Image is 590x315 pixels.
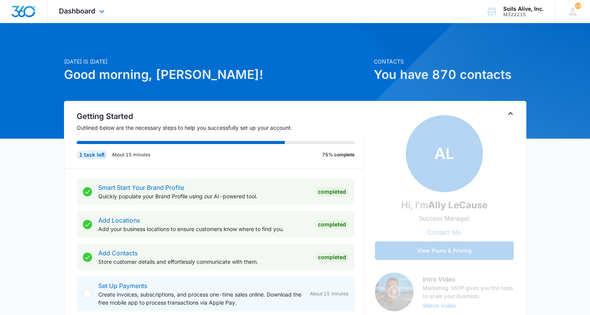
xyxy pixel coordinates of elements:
[98,192,309,200] p: Quickly populate your Brand Profile using our AI-powered tool.
[575,3,581,9] div: notifications count
[59,7,95,15] span: Dashboard
[428,199,487,211] strong: Ally LeCause
[503,6,544,12] div: account name
[375,241,514,260] button: View Plans & Pricing
[77,111,364,122] h2: Getting Started
[322,151,355,158] p: 75% complete
[112,151,150,158] p: About 15 minutes
[423,303,456,308] button: Watch Video
[98,249,138,257] a: Add Contacts
[64,65,369,84] h1: Good morning, [PERSON_NAME]!
[423,284,514,300] p: Marketing 360® gives you the tools to scale your business.
[98,216,140,224] a: Add Locations
[310,290,348,297] span: About 15 minutes
[419,214,470,223] p: Success Manager
[316,187,348,196] div: Completed
[374,57,526,65] p: Contacts
[420,223,469,241] button: Contact Me
[98,282,147,290] a: Set Up Payments
[423,275,514,284] h3: Intro Video
[98,258,309,266] p: Store customer details and effortlessly communicate with them.
[77,150,107,159] div: 1 task left
[506,109,515,118] button: Toggle Collapse
[406,115,483,192] span: AL
[575,3,581,9] span: 16
[401,198,487,212] p: Hi, I'm
[77,124,364,132] p: Outlined below are the necessary steps to help you successfully set up your account.
[503,12,544,17] div: account id
[375,273,414,311] img: Intro Video
[374,65,526,84] h1: You have 870 contacts
[316,220,348,229] div: Completed
[316,253,348,262] div: Completed
[98,290,304,307] p: Create invoices, subscriptions, and process one-time sales online. Download the free mobile app t...
[98,184,184,191] a: Smart Start Your Brand Profile
[98,225,309,233] p: Add your business locations to ensure customers know where to find you.
[64,57,369,65] p: [DATE] is [DATE]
